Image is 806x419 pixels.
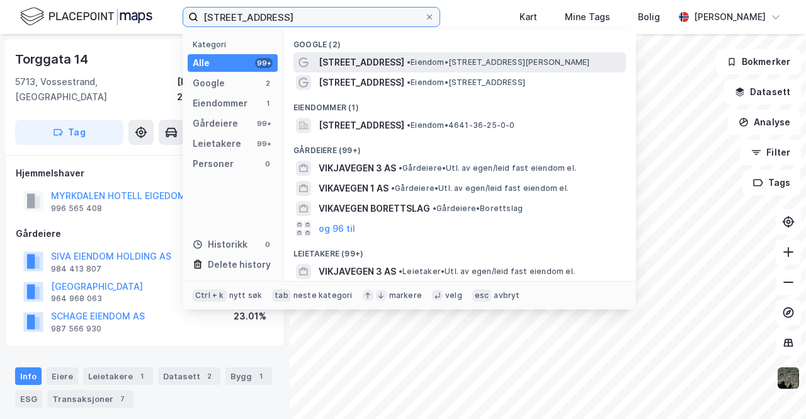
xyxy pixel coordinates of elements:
[193,116,238,131] div: Gårdeiere
[565,9,610,25] div: Mine Tags
[16,226,274,241] div: Gårdeiere
[47,367,78,385] div: Eiere
[15,390,42,408] div: ESG
[407,120,515,130] span: Eiendom • 4641-36-25-0-0
[724,79,801,105] button: Datasett
[15,120,123,145] button: Tag
[319,161,396,176] span: VIKJAVEGEN 3 AS
[407,77,525,88] span: Eiendom • [STREET_ADDRESS]
[743,359,806,419] iframe: Chat Widget
[158,367,220,385] div: Datasett
[472,289,492,302] div: esc
[193,289,227,302] div: Ctrl + k
[319,118,404,133] span: [STREET_ADDRESS]
[728,110,801,135] button: Analyse
[193,76,225,91] div: Google
[407,120,411,130] span: •
[15,49,91,69] div: Torggata 14
[193,237,247,252] div: Historikk
[389,290,422,301] div: markere
[399,267,402,276] span: •
[263,98,273,108] div: 1
[234,309,266,324] div: 23.01%
[135,370,148,382] div: 1
[399,267,575,277] span: Leietaker • Utl. av egen/leid fast eiendom el.
[47,390,133,408] div: Transaksjoner
[283,93,636,115] div: Eiendommer (1)
[51,264,101,274] div: 984 413 807
[255,139,273,149] div: 99+
[445,290,462,301] div: velg
[694,9,766,25] div: [PERSON_NAME]
[319,201,430,216] span: VIKAVEGEN BORETTSLAG
[193,156,234,171] div: Personer
[319,264,396,279] span: VIKJAVEGEN 3 AS
[15,74,177,105] div: 5713, Vossestrand, [GEOGRAPHIC_DATA]
[255,118,273,129] div: 99+
[193,136,241,151] div: Leietakere
[51,204,102,214] div: 996 565 408
[208,257,271,272] div: Delete history
[254,370,267,382] div: 1
[263,239,273,250] div: 0
[198,8,424,26] input: Søk på adresse, matrikkel, gårdeiere, leietakere eller personer
[399,163,402,173] span: •
[319,221,355,236] button: og 96 til
[319,55,404,70] span: [STREET_ADDRESS]
[391,183,569,193] span: Gårdeiere • Utl. av egen/leid fast eiendom el.
[225,367,272,385] div: Bygg
[229,290,263,301] div: nytt søk
[742,170,801,195] button: Tags
[319,181,389,196] span: VIKAVEGEN 1 AS
[293,290,353,301] div: neste kategori
[283,135,636,158] div: Gårdeiere (99+)
[433,204,436,213] span: •
[433,204,523,214] span: Gårdeiere • Borettslag
[272,289,291,302] div: tab
[716,49,801,74] button: Bokmerker
[203,370,215,382] div: 2
[494,290,519,301] div: avbryt
[638,9,660,25] div: Bolig
[407,57,590,67] span: Eiendom • [STREET_ADDRESS][PERSON_NAME]
[193,40,278,49] div: Kategori
[15,367,42,385] div: Info
[16,166,274,181] div: Hjemmelshaver
[116,393,128,405] div: 7
[263,78,273,88] div: 2
[51,324,101,334] div: 987 566 930
[391,183,395,193] span: •
[519,9,537,25] div: Kart
[263,159,273,169] div: 0
[399,163,576,173] span: Gårdeiere • Utl. av egen/leid fast eiendom el.
[51,294,102,304] div: 964 968 063
[407,57,411,67] span: •
[407,77,411,87] span: •
[83,367,153,385] div: Leietakere
[193,55,210,71] div: Alle
[319,75,404,90] span: [STREET_ADDRESS]
[255,58,273,68] div: 99+
[177,74,275,105] div: [PERSON_NAME], 274/17
[193,96,247,111] div: Eiendommer
[283,239,636,261] div: Leietakere (99+)
[741,140,801,165] button: Filter
[20,6,152,28] img: logo.f888ab2527a4732fd821a326f86c7f29.svg
[283,30,636,52] div: Google (2)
